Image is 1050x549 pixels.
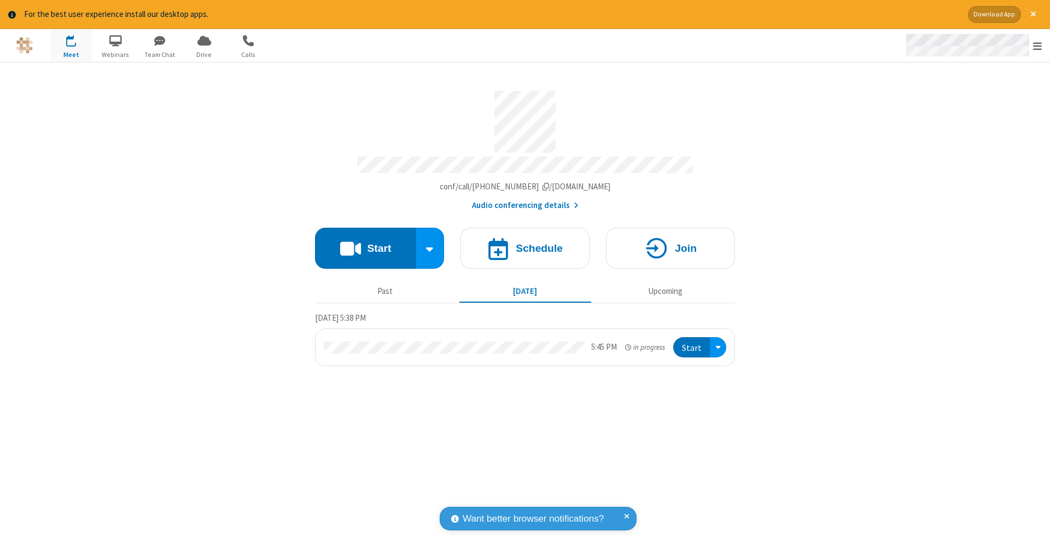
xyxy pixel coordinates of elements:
div: 5:45 PM [591,341,617,354]
button: Start [315,228,416,269]
button: Audio conferencing details [472,199,579,212]
div: Start conference options [416,228,445,269]
button: Past [319,281,451,302]
img: QA Selenium DO NOT DELETE OR CHANGE [16,37,33,54]
button: Start [673,337,710,357]
em: in progress [625,342,665,352]
h4: Schedule [516,243,563,253]
section: Today's Meetings [315,311,735,366]
span: Want better browser notifications? [463,512,604,526]
span: Copy my meeting room link [440,181,611,192]
button: Close alert [1025,6,1042,23]
button: Schedule [460,228,590,269]
button: Logo [4,29,45,62]
h4: Start [367,243,391,253]
h4: Join [675,243,697,253]
span: Meet [51,50,92,60]
button: [DATE] [459,281,591,302]
button: Download App [968,6,1021,23]
div: For the best user experience install our desktop apps. [24,8,960,21]
span: [DATE] 5:38 PM [315,313,366,323]
button: Upcoming [599,281,731,302]
span: Calls [228,50,269,60]
span: Team Chat [139,50,180,60]
button: Join [606,228,735,269]
span: Webinars [95,50,136,60]
div: Open menu [896,29,1050,62]
span: Drive [184,50,225,60]
div: Open menu [710,337,726,357]
button: Copy my meeting room linkCopy my meeting room link [440,181,611,193]
section: Account details [315,83,735,211]
div: 1 [74,35,81,43]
